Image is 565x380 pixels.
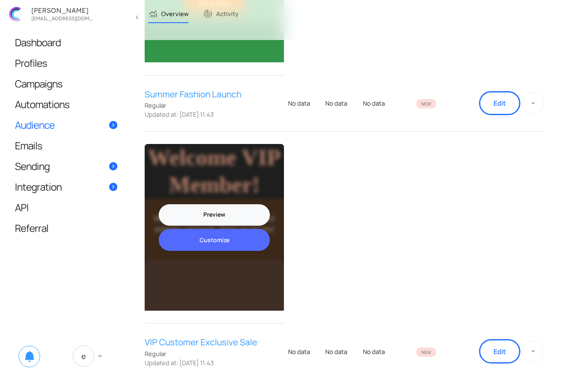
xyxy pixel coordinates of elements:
[46,127,93,173] img: Men's Casual Summer Wear
[7,177,126,197] a: Integration
[15,141,42,150] span: Emails
[479,91,520,116] a: Edit
[7,73,126,94] a: Campaigns
[203,5,238,23] a: track_changesActivity
[7,94,126,114] a: Automations
[359,323,396,380] td: No data
[64,340,113,373] a: E keyboard_arrow_down
[8,69,131,101] p: We're thrilled to have you as a part of our exclusive community. Thank you for your continued loy...
[145,358,284,367] span: Updated at: [DATE] 11:43
[321,323,358,380] td: No data
[29,7,95,14] div: [PERSON_NAME]
[15,182,62,191] span: Integration
[8,42,131,75] p: Introducing our Summer Collection with vibrant visuals of beachwear, light dresses, and accessories.
[15,59,47,67] span: Profiles
[7,135,126,156] a: Emails
[93,127,139,173] img: Kids' Fun in the Sun
[15,162,50,170] span: Sending
[96,352,104,360] span: keyboard_arrow_down
[159,229,270,251] a: Customize
[7,156,126,176] a: Sending
[73,345,94,367] span: E
[479,339,520,363] a: Edit
[145,110,284,119] span: Updated at: [DATE] 11:43
[145,101,166,109] span: Regular
[145,336,284,349] a: VIP Customer Exclusive Sale
[15,120,55,129] span: Audience
[416,347,436,357] span: New
[7,32,126,52] a: Dashboard
[148,5,188,23] a: monitoringOverview
[39,98,100,118] a: Shop Now
[145,349,166,358] span: Regular
[321,75,358,131] td: No data
[7,197,126,217] a: API
[159,204,270,226] a: Preview
[284,323,321,380] td: No data
[15,79,62,88] span: Campaigns
[203,9,213,19] span: track_changes
[4,3,129,25] a: [PERSON_NAME] [EMAIL_ADDRESS][DOMAIN_NAME]
[15,38,61,47] span: Dashboard
[7,53,126,73] a: Profiles
[15,100,69,109] span: Automations
[416,99,436,109] span: New
[15,224,48,232] span: Referral
[7,218,126,238] a: Referral
[145,88,284,101] a: Summer Fashion Launch
[7,115,126,135] a: Audience
[29,14,95,21] div: zhekan.zhutnik@gmail.com
[284,75,321,131] td: No data
[15,203,29,212] span: API
[359,75,396,131] td: No data
[148,9,158,19] span: monitoring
